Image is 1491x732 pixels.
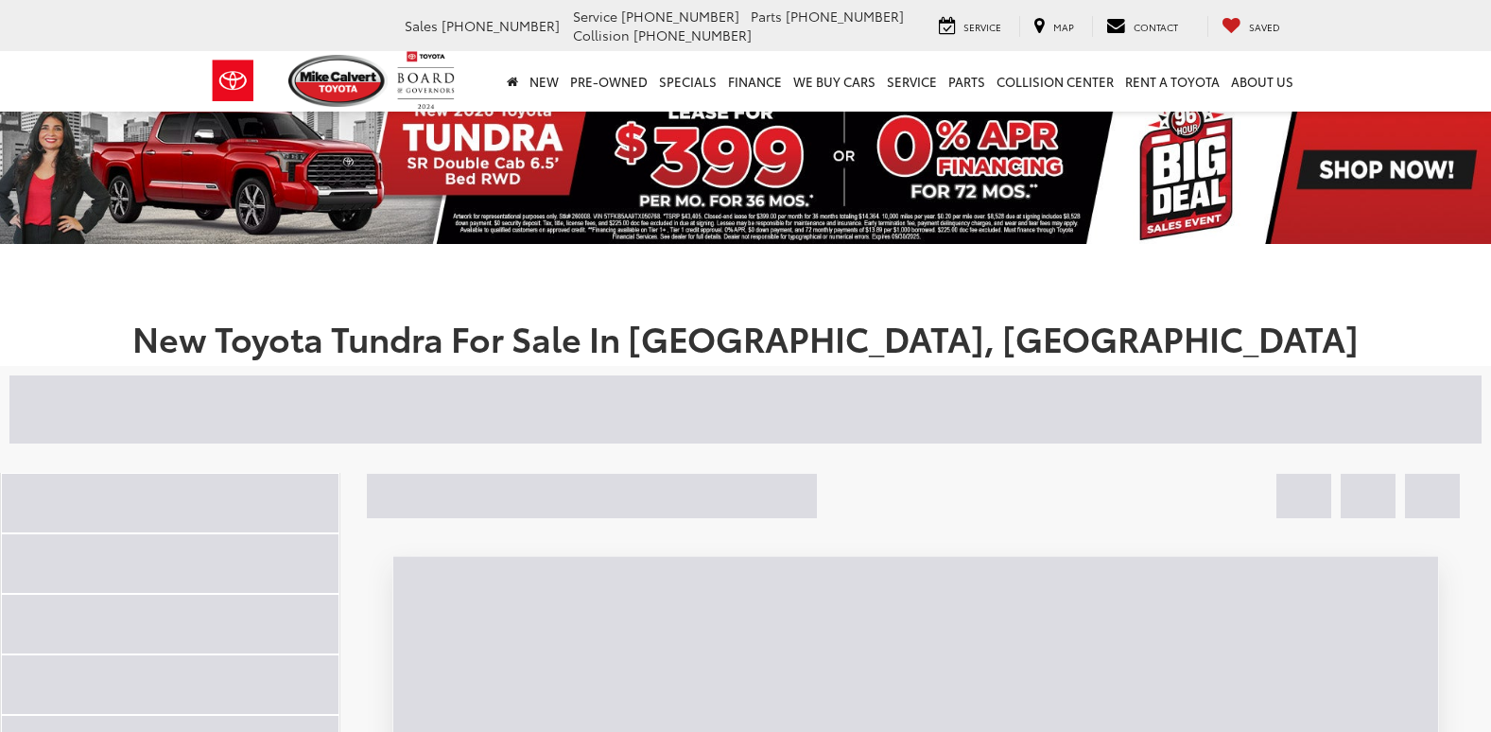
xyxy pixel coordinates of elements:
a: Service [925,16,1015,37]
span: Map [1053,20,1074,34]
a: About Us [1225,51,1299,112]
img: Toyota [198,50,269,112]
a: Finance [722,51,788,112]
img: Mike Calvert Toyota [288,55,389,107]
span: [PHONE_NUMBER] [786,7,904,26]
span: Contact [1134,20,1178,34]
a: Specials [653,51,722,112]
span: [PHONE_NUMBER] [621,7,739,26]
span: [PHONE_NUMBER] [633,26,752,44]
span: Service [573,7,617,26]
span: Sales [405,16,438,35]
span: Collision [573,26,630,44]
a: WE BUY CARS [788,51,881,112]
a: Collision Center [991,51,1119,112]
span: Service [963,20,1001,34]
a: Service [881,51,943,112]
a: Rent a Toyota [1119,51,1225,112]
a: Map [1019,16,1088,37]
span: Saved [1249,20,1280,34]
span: [PHONE_NUMBER] [442,16,560,35]
a: New [524,51,564,112]
a: Parts [943,51,991,112]
a: My Saved Vehicles [1207,16,1294,37]
a: Contact [1092,16,1192,37]
a: Pre-Owned [564,51,653,112]
span: Parts [751,7,782,26]
a: Home [501,51,524,112]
